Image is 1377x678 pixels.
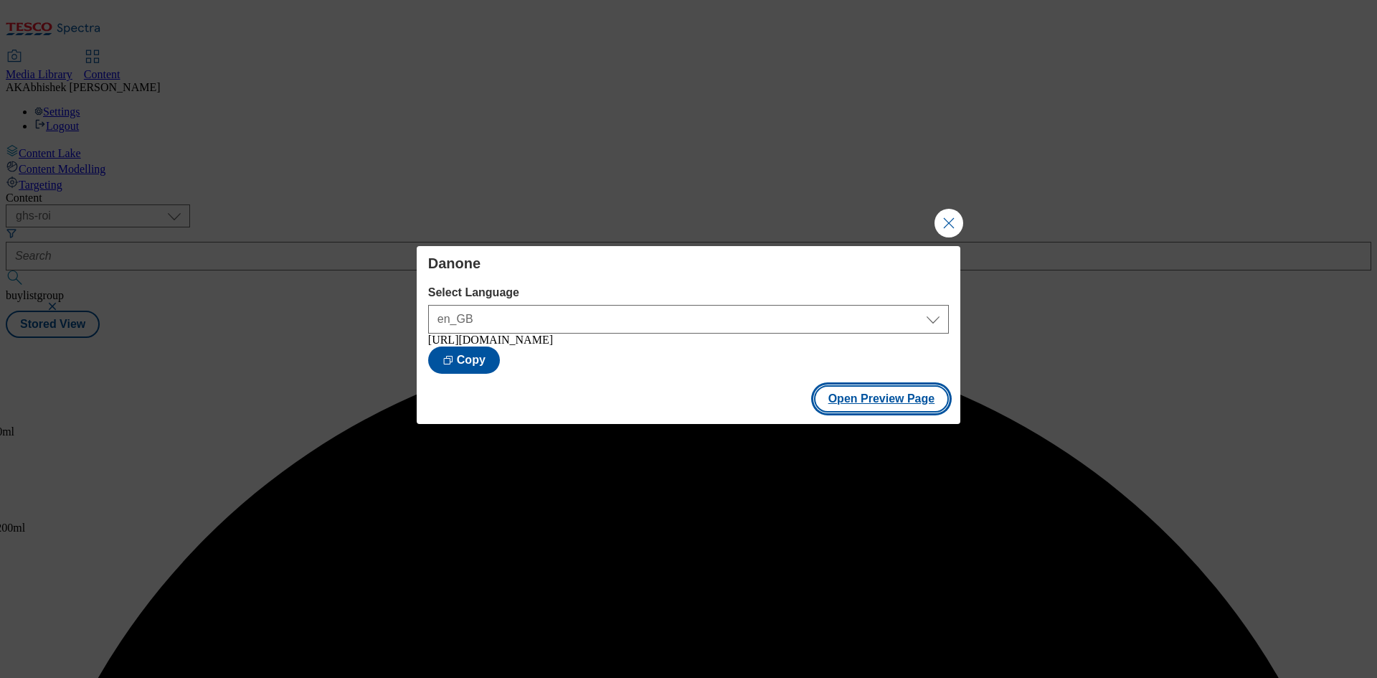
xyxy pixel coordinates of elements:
[428,286,949,299] label: Select Language
[428,255,949,272] h4: Danone
[428,347,500,374] button: Copy
[934,209,963,237] button: Close Modal
[428,334,949,347] div: [URL][DOMAIN_NAME]
[814,385,950,413] button: Open Preview Page
[417,246,960,424] div: Modal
